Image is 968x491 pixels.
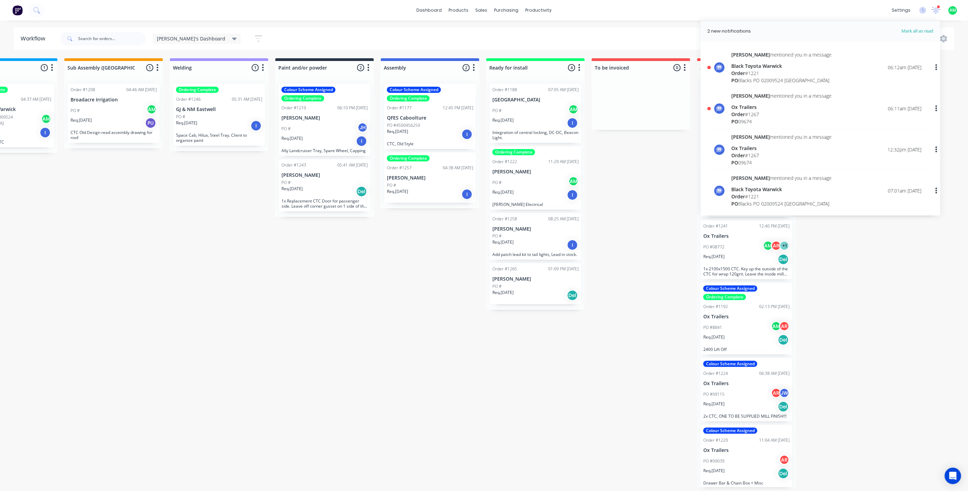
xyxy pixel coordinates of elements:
p: CTC, Old Style [387,141,473,146]
p: 2400 Lift Off [703,347,790,352]
p: Space Cab, Hilux, Steel Tray. Client to organize paint [176,133,262,143]
div: JH [357,122,368,133]
div: Del [778,254,789,265]
div: Ordering Complete [703,294,746,300]
span: PO [731,77,738,84]
p: PO #08772 [703,244,725,250]
div: 11:29 AM [DATE] [548,159,579,165]
div: 11:04 AM [DATE] [759,437,790,443]
div: Colour Scheme AssignedOrdering CompleteOrder #121006:10 PM [DATE][PERSON_NAME]PO #JHReq.[DATE]IAl... [279,84,370,156]
div: Del [567,290,578,301]
div: JW [779,388,790,398]
div: 2 new notifications [707,28,751,35]
div: AR [779,321,790,331]
div: Order #1208 [71,87,95,93]
div: Order #1246 [176,96,201,102]
p: PO # [492,108,502,114]
div: sales [472,5,491,15]
div: Colour Scheme Assigned [703,285,757,292]
div: AM [771,321,781,331]
div: 02:13 PM [DATE] [759,304,790,310]
input: Search for orders... [78,32,146,46]
div: Open Intercom Messenger [945,468,961,484]
div: Blacks PO 02009524 [GEOGRAPHIC_DATA] [731,200,832,207]
div: 12:32pm [DATE] [888,146,921,153]
div: productivity [522,5,555,15]
div: settings [888,5,914,15]
div: Order #126501:09 PM [DATE][PERSON_NAME]PO #Req.[DATE]Del [490,263,581,304]
div: Order #125808:25 AM [DATE][PERSON_NAME]PO #Req.[DATE]IAdd patch lead kit to tail lights, Lead in ... [490,213,581,260]
p: Ally Landcruiser Tray, Spare Wheel, Capping [281,148,368,153]
div: 01:09 PM [DATE] [548,266,579,272]
div: I [40,127,51,138]
p: QFES Caboolture [387,115,473,121]
div: Order #1192 [703,304,728,310]
span: Order [731,152,745,159]
div: purchasing [491,5,522,15]
span: [PERSON_NAME] [731,134,770,140]
div: Black Toyota Warwick [731,62,832,70]
div: Del [778,401,789,412]
div: Order #124305:41 AM [DATE][PERSON_NAME]PO #Req.[DATE]Del1x Replacement CTC Door for passenger sid... [279,159,370,211]
div: 06:12am [DATE] [888,64,921,71]
span: [PERSON_NAME] [731,51,770,58]
div: AR [779,455,790,465]
p: Req. [DATE] [387,188,408,195]
div: mentioned you in a message [731,51,832,58]
p: Req. [DATE] [281,135,303,142]
div: 09674 [731,159,832,166]
p: Ox Trailers [703,233,790,239]
div: Order #1224 [703,370,728,377]
div: Del [778,468,789,479]
p: [PERSON_NAME] [281,172,368,178]
p: PO # [71,108,80,114]
div: Ordering CompleteOrder #122211:29 AM [DATE][PERSON_NAME]PO #AMReq.[DATE]I[PERSON_NAME] Electrical [490,146,581,210]
div: mentioned you in a message [731,174,832,182]
p: Req. [DATE] [703,254,725,260]
div: 06:38 AM [DATE] [759,370,790,377]
div: I [462,129,473,140]
div: Order #1243 [281,162,306,168]
div: Black Toyota Warwick [731,186,832,193]
div: 05:41 AM [DATE] [337,162,368,168]
p: Ox Trailers [703,447,790,453]
div: Workflow [21,35,49,43]
p: Add patch lead kit to tail lights, Lead in stock. [492,252,579,257]
div: Ox Trailers [731,145,832,152]
div: I [251,120,262,131]
p: Ox Trailers [703,381,790,386]
div: PU [145,118,156,128]
p: [PERSON_NAME] [281,115,368,121]
div: 09674 [731,118,832,125]
a: dashboard [413,5,445,15]
p: Ox Trailers [703,314,790,320]
span: [PERSON_NAME] [731,175,770,181]
div: Order #1258 [492,216,517,222]
div: 12:45 PM [DATE] [443,105,473,111]
div: AM [763,241,773,251]
p: PO # [492,283,502,290]
div: Order #118807:05 AM [DATE][GEOGRAPHIC_DATA]PO #AMReq.[DATE]IIntegration of central locking, DC-DC... [490,84,581,143]
p: Req. [DATE] [387,128,408,135]
div: # 1267 [731,111,832,118]
p: Req. [DATE] [492,117,514,123]
p: Req. [DATE] [492,239,514,245]
p: [PERSON_NAME] [492,169,579,175]
div: I [356,136,367,147]
p: 1x Replacement CTC Door for passenger side. Leave off corner gusset on 1 side of the door for cle... [281,198,368,209]
p: PO # [281,180,291,186]
p: Req. [DATE] [703,468,725,474]
div: Ordering Complete [387,95,430,101]
p: Req. [DATE] [71,117,92,123]
div: 07:01am [DATE] [888,187,921,194]
p: Req. [DATE] [176,120,197,126]
div: # 1267 [731,152,832,159]
p: Req. [DATE] [492,189,514,195]
p: PO #4500456259 [387,122,420,128]
p: PO # [492,180,502,186]
p: Req. [DATE] [281,186,303,192]
div: Order #1177 [387,105,412,111]
div: Order #1257 [387,165,412,171]
p: GJ & NM Eastwell [176,107,262,112]
div: Ox Trailers [731,103,832,111]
